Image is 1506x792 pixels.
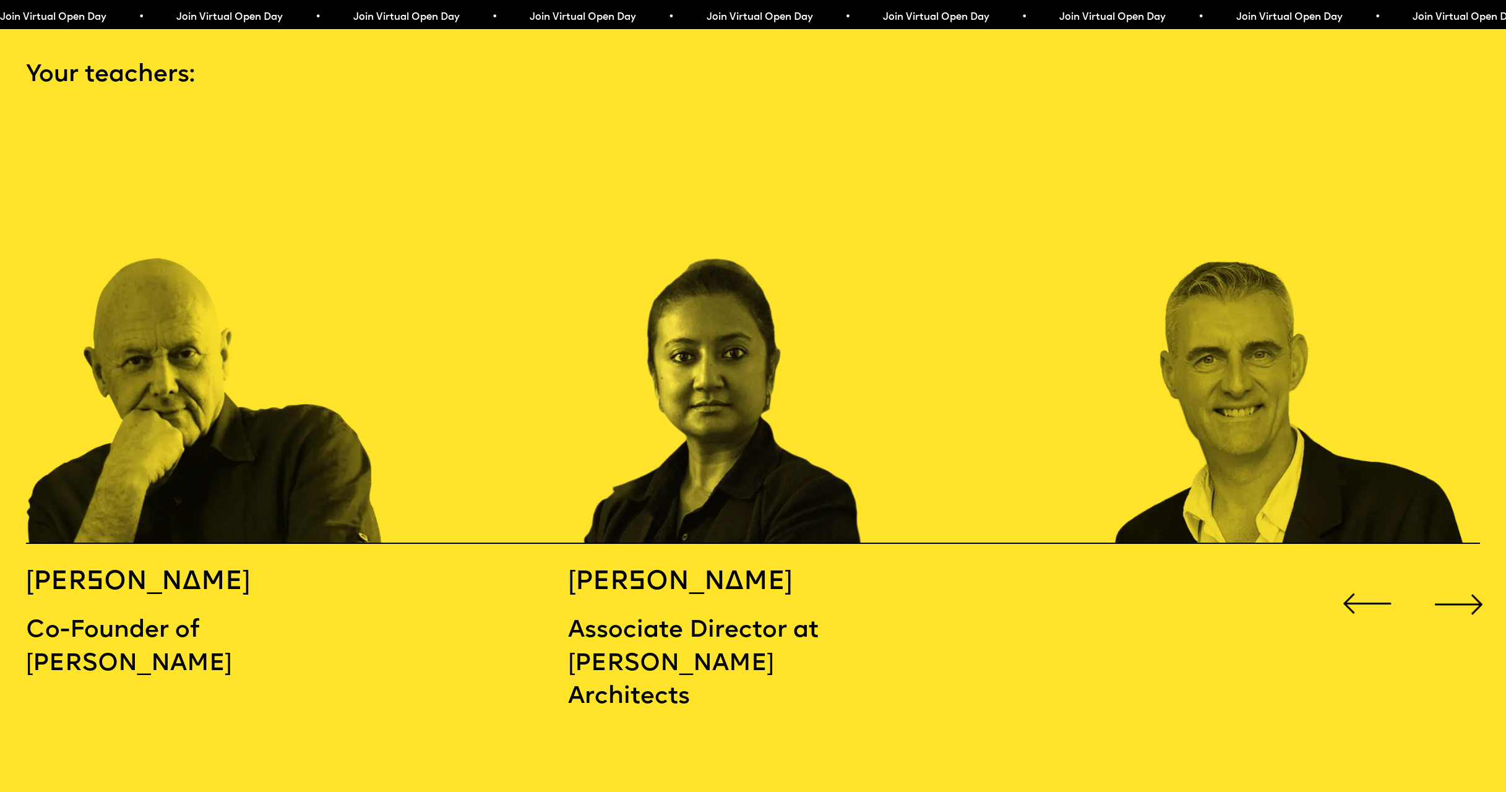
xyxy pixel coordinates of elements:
p: Co-Founder of [PERSON_NAME] [26,614,297,681]
h5: [PERSON_NAME] [568,566,839,600]
div: 3 / 16 [1111,122,1472,544]
p: Your teachers: [26,59,1480,92]
span: • [492,12,497,22]
span: • [139,12,144,22]
h5: [PERSON_NAME] [26,566,297,600]
span: • [1198,12,1203,22]
div: Next slide [1429,574,1489,634]
div: Previous slide [1337,574,1397,634]
span: • [845,12,851,22]
span: • [315,12,321,22]
div: 2 / 16 [568,122,929,544]
span: • [668,12,674,22]
p: Associate Director at [PERSON_NAME] Architects [568,614,839,714]
div: 1 / 16 [26,122,387,544]
span: • [1375,12,1380,22]
span: • [1022,12,1027,22]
